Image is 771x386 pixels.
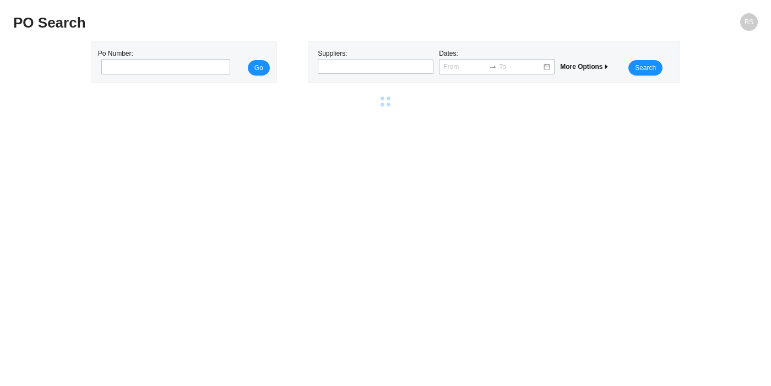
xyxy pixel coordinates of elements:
span: to [489,63,497,71]
input: To [499,61,542,72]
div: Suppliers: [315,48,436,76]
span: RS [745,13,754,31]
span: caret-right [603,63,610,70]
input: From [443,61,487,72]
span: More Options [560,63,609,71]
div: Po Number: [98,48,227,76]
button: Go [248,60,270,76]
h2: PO Search [13,13,572,33]
span: Go [254,62,263,73]
div: Dates: [436,48,557,76]
span: Search [635,62,656,73]
button: Search [628,60,663,76]
span: swap-right [489,63,497,71]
